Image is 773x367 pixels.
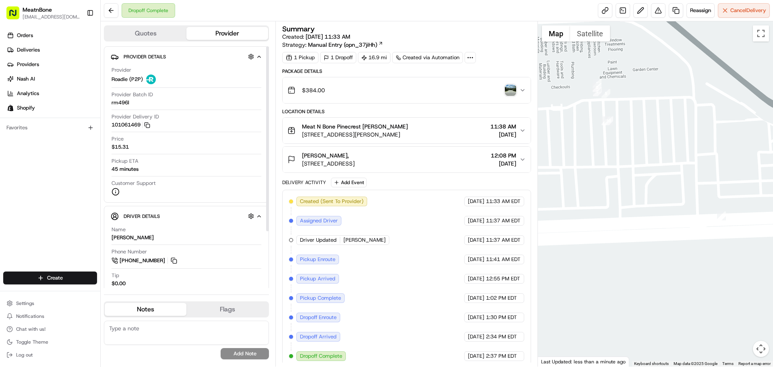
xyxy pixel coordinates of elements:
[486,314,517,321] span: 1:30 PM EDT
[283,77,530,103] button: $384.00photo_proof_of_delivery image
[486,198,521,205] span: 11:33 AM EDT
[468,198,484,205] span: [DATE]
[634,361,669,367] button: Keyboard shortcuts
[3,121,97,134] div: Favorites
[300,256,335,263] span: Pickup Enroute
[282,52,318,63] div: 1 Pickup
[124,213,160,220] span: Driver Details
[283,147,530,172] button: [PERSON_NAME],[STREET_ADDRESS]12:08 PM[DATE]
[718,3,770,18] button: CancelDelivery
[3,3,83,23] button: MeatnBone[EMAIL_ADDRESS][DOMAIN_NAME]
[593,87,602,96] div: 7
[146,75,156,84] img: roadie-logo-v2.jpg
[505,85,516,96] button: photo_proof_of_delivery image
[17,61,39,68] span: Providers
[3,87,100,100] a: Analytics
[111,50,262,63] button: Provider Details
[538,357,629,367] div: Last Updated: less than a minute ago
[112,166,138,173] div: 45 minutes
[112,135,124,143] span: Price
[593,79,601,88] div: 6
[17,32,33,39] span: Orders
[3,73,100,85] a: Nash AI
[486,236,521,244] span: 11:37 AM EDT
[300,236,337,244] span: Driver Updated
[302,131,408,139] span: [STREET_ADDRESS][PERSON_NAME]
[300,275,335,282] span: Pickup Arrived
[23,6,52,14] button: MeatnBone
[16,300,34,307] span: Settings
[604,116,613,125] div: 10
[468,294,484,302] span: [DATE]
[722,361,734,366] a: Terms
[490,131,516,139] span: [DATE]
[3,272,97,284] button: Create
[486,294,517,302] span: 1:02 PM EDT
[112,226,126,233] span: Name
[111,209,262,223] button: Driver Details
[3,311,97,322] button: Notifications
[717,211,726,220] div: 4
[730,7,766,14] span: Cancel Delivery
[601,116,610,125] div: 9
[3,298,97,309] button: Settings
[16,339,48,345] span: Toggle Theme
[112,143,129,151] span: $15.31
[468,275,484,282] span: [DATE]
[491,160,516,168] span: [DATE]
[112,180,156,187] span: Customer Support
[331,178,367,187] button: Add Event
[112,256,178,265] a: [PHONE_NUMBER]
[491,151,516,160] span: 12:08 PM
[302,160,355,168] span: [STREET_ADDRESS]
[186,303,268,316] button: Flags
[686,3,715,18] button: Reassign
[468,333,484,340] span: [DATE]
[282,33,350,41] span: Created:
[105,27,186,40] button: Quotes
[468,352,484,360] span: [DATE]
[3,349,97,361] button: Log out
[282,68,531,75] div: Package Details
[486,352,517,360] span: 2:37 PM EDT
[300,198,364,205] span: Created (Sent To Provider)
[308,41,377,49] span: Manual Entry (opn_37jiHh)
[112,99,129,106] span: rm496l
[690,7,711,14] span: Reassign
[112,121,150,129] button: 101061469
[593,83,601,92] div: 8
[16,313,44,319] span: Notifications
[47,274,63,282] span: Create
[468,217,484,224] span: [DATE]
[282,179,326,186] div: Delivery Activity
[302,122,408,131] span: Meat N Bone Pinecrest [PERSON_NAME]
[17,90,39,97] span: Analytics
[540,356,566,367] img: Google
[300,314,337,321] span: Dropoff Enroute
[306,33,350,40] span: [DATE] 11:33 AM
[112,158,138,165] span: Pickup ETA
[282,108,531,115] div: Location Details
[343,236,386,244] span: [PERSON_NAME]
[16,352,33,358] span: Log out
[320,52,356,63] div: 1 Dropoff
[16,326,45,332] span: Chat with us!
[3,323,97,335] button: Chat with us!
[358,52,391,63] div: 16.9 mi
[112,76,143,83] span: Roadie (P2P)
[186,27,268,40] button: Provider
[302,86,325,94] span: $384.00
[120,257,165,264] span: [PHONE_NUMBER]
[3,44,100,56] a: Deliveries
[3,336,97,348] button: Toggle Theme
[3,29,100,42] a: Orders
[486,217,521,224] span: 11:37 AM EDT
[112,91,153,98] span: Provider Batch ID
[23,14,80,20] span: [EMAIL_ADDRESS][DOMAIN_NAME]
[124,54,166,60] span: Provider Details
[601,89,610,98] div: 5
[282,25,315,33] h3: Summary
[112,66,131,74] span: Provider
[542,25,570,41] button: Show street map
